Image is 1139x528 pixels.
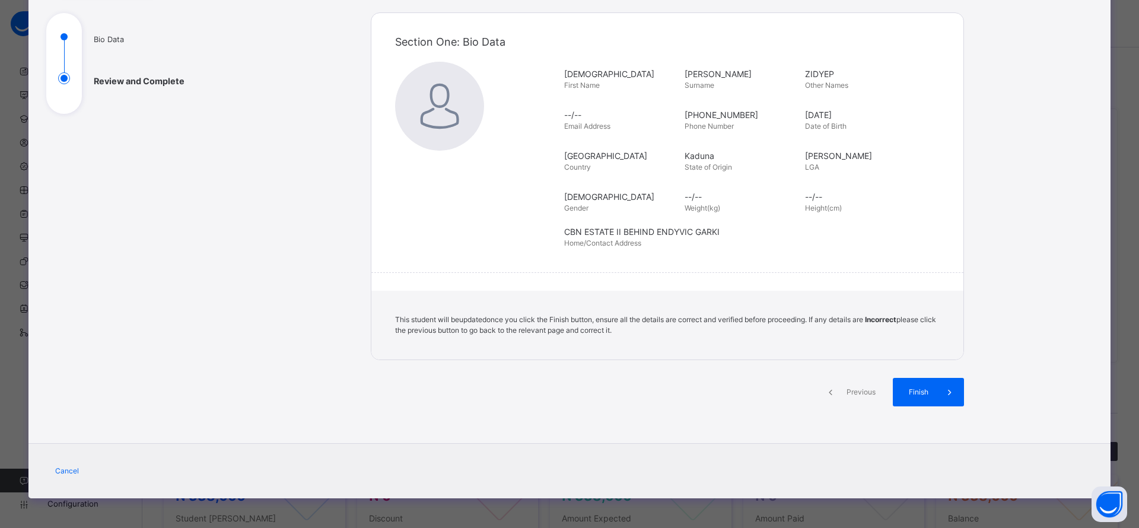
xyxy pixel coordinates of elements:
span: Previous [845,387,877,397]
span: --/-- [685,190,799,203]
span: [DEMOGRAPHIC_DATA] [564,68,679,80]
span: CBN ESTATE II BEHIND ENDYVIC GARKI [564,225,946,238]
span: Height(cm) [805,203,842,212]
button: Open asap [1092,486,1127,522]
span: ZIDYEP [805,68,920,80]
span: Email Address [564,122,610,131]
span: Kaduna [685,150,799,162]
span: Phone Number [685,122,734,131]
span: Surname [685,81,714,90]
span: [PERSON_NAME] [805,150,920,162]
span: Gender [564,203,588,212]
img: default.svg [395,62,484,151]
span: [DATE] [805,109,920,121]
span: Country [564,163,591,171]
b: Incorrect [865,315,896,324]
span: First Name [564,81,600,90]
span: Finish [902,387,936,397]
span: [PHONE_NUMBER] [685,109,799,121]
span: LGA [805,163,819,171]
span: --/-- [564,109,679,121]
span: Cancel [55,466,79,476]
span: This student will be updated once you click the Finish button, ensure all the details are correct... [395,315,936,335]
span: --/-- [805,190,920,203]
span: Other Names [805,81,848,90]
span: State of Origin [685,163,732,171]
span: Date of Birth [805,122,847,131]
span: [DEMOGRAPHIC_DATA] [564,190,679,203]
span: [PERSON_NAME] [685,68,799,80]
span: [GEOGRAPHIC_DATA] [564,150,679,162]
span: Weight(kg) [685,203,720,212]
span: Home/Contact Address [564,238,641,247]
span: Section One: Bio Data [395,36,505,48]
